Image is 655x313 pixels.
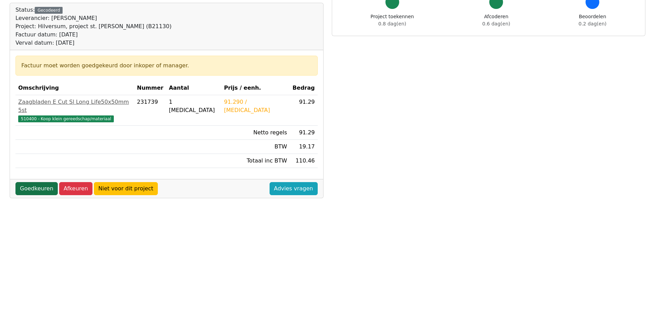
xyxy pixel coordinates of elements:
td: 91.29 [290,95,318,126]
div: Status: [15,6,172,47]
div: Project: Hilversum, project st. [PERSON_NAME] (B21130) [15,22,172,31]
div: 91.290 / [MEDICAL_DATA] [224,98,287,114]
a: Zaagbladen E Cut Sl Long Life50x50mm 5st510400 - Koop klein gereedschap/materiaal [18,98,131,123]
th: Bedrag [290,81,318,95]
span: 510400 - Koop klein gereedschap/materiaal [18,115,114,122]
span: 0.6 dag(en) [482,21,510,26]
div: Verval datum: [DATE] [15,39,172,47]
td: Totaal inc BTW [221,154,290,168]
td: BTW [221,140,290,154]
div: Afcoderen [482,13,510,27]
div: Leverancier: [PERSON_NAME] [15,14,172,22]
td: 91.29 [290,126,318,140]
div: Factuur moet worden goedgekeurd door inkoper of manager. [21,62,312,70]
td: Netto regels [221,126,290,140]
div: 1 [MEDICAL_DATA] [169,98,218,114]
td: 231739 [134,95,166,126]
span: 0.2 dag(en) [579,21,607,26]
td: 110.46 [290,154,318,168]
a: Afkeuren [59,182,92,195]
div: Zaagbladen E Cut Sl Long Life50x50mm 5st [18,98,131,114]
td: 19.17 [290,140,318,154]
a: Goedkeuren [15,182,58,195]
div: Beoordelen [579,13,607,27]
div: Project toekennen [371,13,414,27]
th: Omschrijving [15,81,134,95]
div: Gecodeerd [35,7,63,14]
span: 0.8 dag(en) [378,21,406,26]
th: Nummer [134,81,166,95]
div: Factuur datum: [DATE] [15,31,172,39]
th: Prijs / eenh. [221,81,290,95]
a: Niet voor dit project [94,182,158,195]
th: Aantal [166,81,221,95]
a: Advies vragen [270,182,318,195]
